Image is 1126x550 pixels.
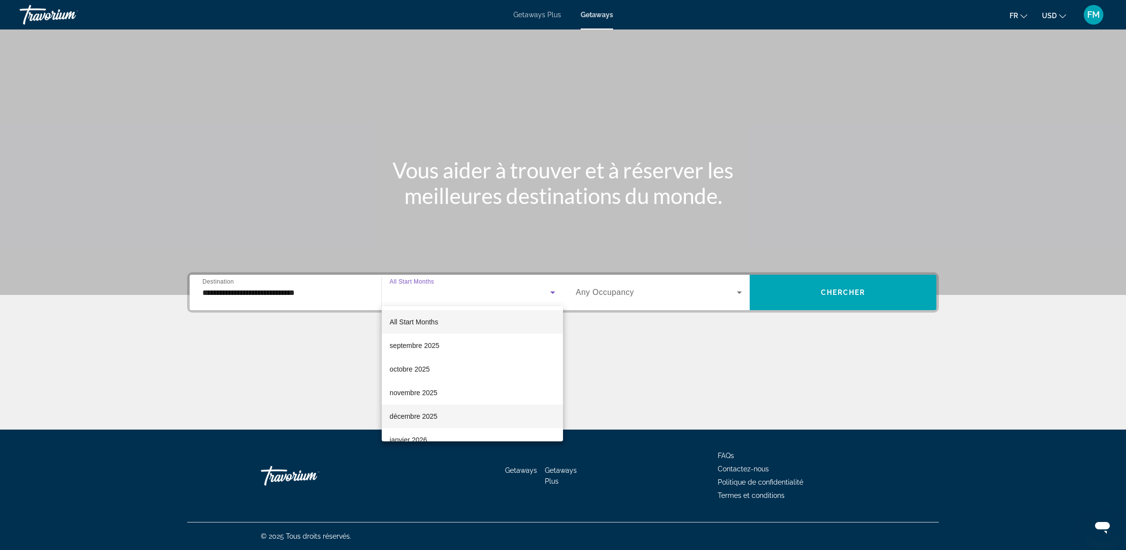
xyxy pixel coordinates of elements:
span: octobre 2025 [390,363,430,375]
span: décembre 2025 [390,410,437,422]
iframe: Bouton de lancement de la fenêtre de messagerie [1087,511,1118,542]
span: novembre 2025 [390,387,437,399]
span: All Start Months [390,318,438,326]
span: septembre 2025 [390,340,439,351]
span: janvier 2026 [390,434,427,446]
